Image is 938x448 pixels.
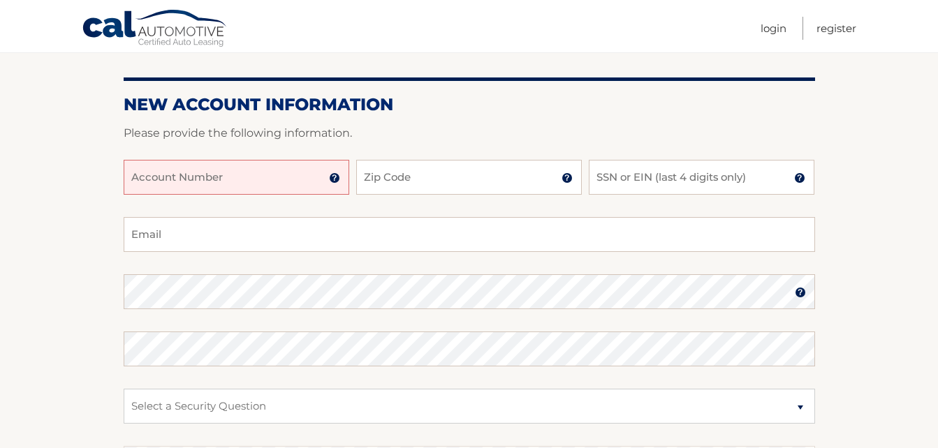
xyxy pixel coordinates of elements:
input: Account Number [124,160,349,195]
input: Email [124,217,815,252]
img: tooltip.svg [329,172,340,184]
img: tooltip.svg [795,287,806,298]
a: Cal Automotive [82,9,228,50]
img: tooltip.svg [794,172,805,184]
input: SSN or EIN (last 4 digits only) [589,160,814,195]
p: Please provide the following information. [124,124,815,143]
h2: New Account Information [124,94,815,115]
a: Login [761,17,786,40]
a: Register [816,17,856,40]
input: Zip Code [356,160,582,195]
img: tooltip.svg [562,172,573,184]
